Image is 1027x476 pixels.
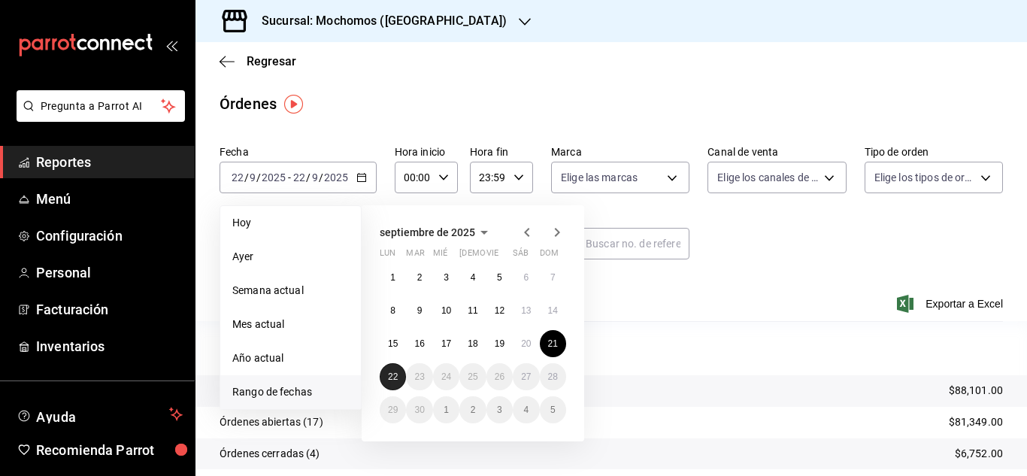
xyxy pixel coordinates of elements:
[433,248,447,264] abbr: miércoles
[548,305,558,316] abbr: 14 de septiembre de 2025
[459,264,486,291] button: 4 de septiembre de 2025
[244,171,249,183] span: /
[521,338,531,349] abbr: 20 de septiembre de 2025
[497,405,502,415] abbr: 3 de octubre de 2025
[380,330,406,357] button: 15 de septiembre de 2025
[36,336,183,356] span: Inventarios
[468,305,477,316] abbr: 11 de septiembre de 2025
[874,170,975,185] span: Elige los tipos de orden
[548,338,558,349] abbr: 21 de septiembre de 2025
[513,330,539,357] button: 20 de septiembre de 2025
[561,170,638,185] span: Elige las marcas
[468,371,477,382] abbr: 25 de septiembre de 2025
[406,363,432,390] button: 23 de septiembre de 2025
[17,90,185,122] button: Pregunta a Parrot AI
[513,396,539,423] button: 4 de octubre de 2025
[707,147,846,157] label: Canal de venta
[513,248,529,264] abbr: sábado
[495,305,504,316] abbr: 12 de septiembre de 2025
[550,272,556,283] abbr: 7 de septiembre de 2025
[406,396,432,423] button: 30 de septiembre de 2025
[459,297,486,324] button: 11 de septiembre de 2025
[406,297,432,324] button: 9 de septiembre de 2025
[390,305,395,316] abbr: 8 de septiembre de 2025
[36,262,183,283] span: Personal
[406,264,432,291] button: 2 de septiembre de 2025
[955,446,1003,462] p: $6,752.00
[256,171,261,183] span: /
[441,305,451,316] abbr: 10 de septiembre de 2025
[395,147,458,157] label: Hora inicio
[292,171,306,183] input: --
[900,295,1003,313] button: Exportar a Excel
[406,330,432,357] button: 16 de septiembre de 2025
[36,226,183,246] span: Configuración
[41,99,162,114] span: Pregunta a Parrot AI
[468,338,477,349] abbr: 18 de septiembre de 2025
[261,171,286,183] input: ----
[220,446,320,462] p: Órdenes cerradas (4)
[231,171,244,183] input: --
[540,248,559,264] abbr: domingo
[523,405,529,415] abbr: 4 de octubre de 2025
[433,330,459,357] button: 17 de septiembre de 2025
[165,39,177,51] button: open_drawer_menu
[444,405,449,415] abbr: 1 de octubre de 2025
[36,299,183,320] span: Facturación
[36,440,183,460] span: Recomienda Parrot
[949,414,1003,430] p: $81,349.00
[441,371,451,382] abbr: 24 de septiembre de 2025
[388,338,398,349] abbr: 15 de septiembre de 2025
[495,338,504,349] abbr: 19 de septiembre de 2025
[441,338,451,349] abbr: 17 de septiembre de 2025
[459,363,486,390] button: 25 de septiembre de 2025
[497,272,502,283] abbr: 5 de septiembre de 2025
[311,171,319,183] input: --
[540,363,566,390] button: 28 de septiembre de 2025
[471,272,476,283] abbr: 4 de septiembre de 2025
[717,170,818,185] span: Elige los canales de venta
[414,338,424,349] abbr: 16 de septiembre de 2025
[414,371,424,382] abbr: 23 de septiembre de 2025
[249,171,256,183] input: --
[865,147,1003,157] label: Tipo de orden
[380,248,395,264] abbr: lunes
[232,384,349,400] span: Rango de fechas
[406,248,424,264] abbr: martes
[388,371,398,382] abbr: 22 de septiembre de 2025
[36,189,183,209] span: Menú
[380,363,406,390] button: 22 de septiembre de 2025
[36,152,183,172] span: Reportes
[513,264,539,291] button: 6 de septiembre de 2025
[486,264,513,291] button: 5 de septiembre de 2025
[232,350,349,366] span: Año actual
[486,248,498,264] abbr: viernes
[390,272,395,283] abbr: 1 de septiembre de 2025
[433,264,459,291] button: 3 de septiembre de 2025
[250,12,507,30] h3: Sucursal: Mochomos ([GEOGRAPHIC_DATA])
[459,330,486,357] button: 18 de septiembre de 2025
[232,249,349,265] span: Ayer
[550,405,556,415] abbr: 5 de octubre de 2025
[319,171,323,183] span: /
[220,92,277,115] div: Órdenes
[36,405,163,423] span: Ayuda
[380,226,475,238] span: septiembre de 2025
[486,396,513,423] button: 3 de octubre de 2025
[433,297,459,324] button: 10 de septiembre de 2025
[232,215,349,231] span: Hoy
[486,330,513,357] button: 19 de septiembre de 2025
[949,383,1003,399] p: $88,101.00
[11,109,185,125] a: Pregunta a Parrot AI
[414,405,424,415] abbr: 30 de septiembre de 2025
[232,283,349,299] span: Semana actual
[513,297,539,324] button: 13 de septiembre de 2025
[540,330,566,357] button: 21 de septiembre de 2025
[459,248,548,264] abbr: jueves
[323,171,349,183] input: ----
[247,54,296,68] span: Regresar
[380,264,406,291] button: 1 de septiembre de 2025
[433,363,459,390] button: 24 de septiembre de 2025
[288,171,291,183] span: -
